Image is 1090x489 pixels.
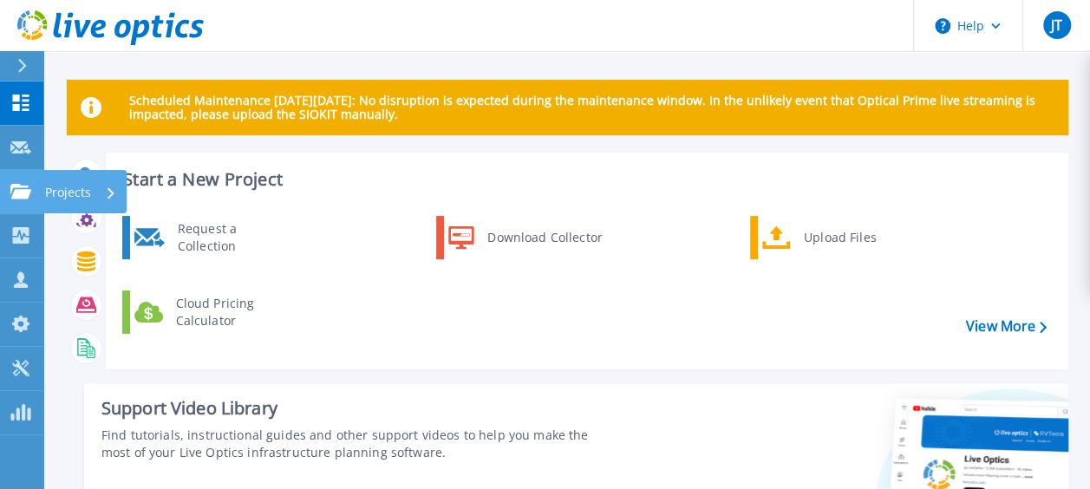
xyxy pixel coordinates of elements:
[1051,18,1062,32] span: JT
[966,318,1047,335] a: View More
[101,397,613,420] div: Support Video Library
[129,94,1054,121] p: Scheduled Maintenance [DATE][DATE]: No disruption is expected during the maintenance window. In t...
[169,220,296,255] div: Request a Collection
[795,220,924,255] div: Upload Files
[167,295,296,329] div: Cloud Pricing Calculator
[122,290,300,334] a: Cloud Pricing Calculator
[101,427,613,461] div: Find tutorials, instructional guides and other support videos to help you make the most of your L...
[45,170,91,215] p: Projects
[750,216,928,259] a: Upload Files
[436,216,614,259] a: Download Collector
[479,220,610,255] div: Download Collector
[123,170,1046,189] h3: Start a New Project
[122,216,300,259] a: Request a Collection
